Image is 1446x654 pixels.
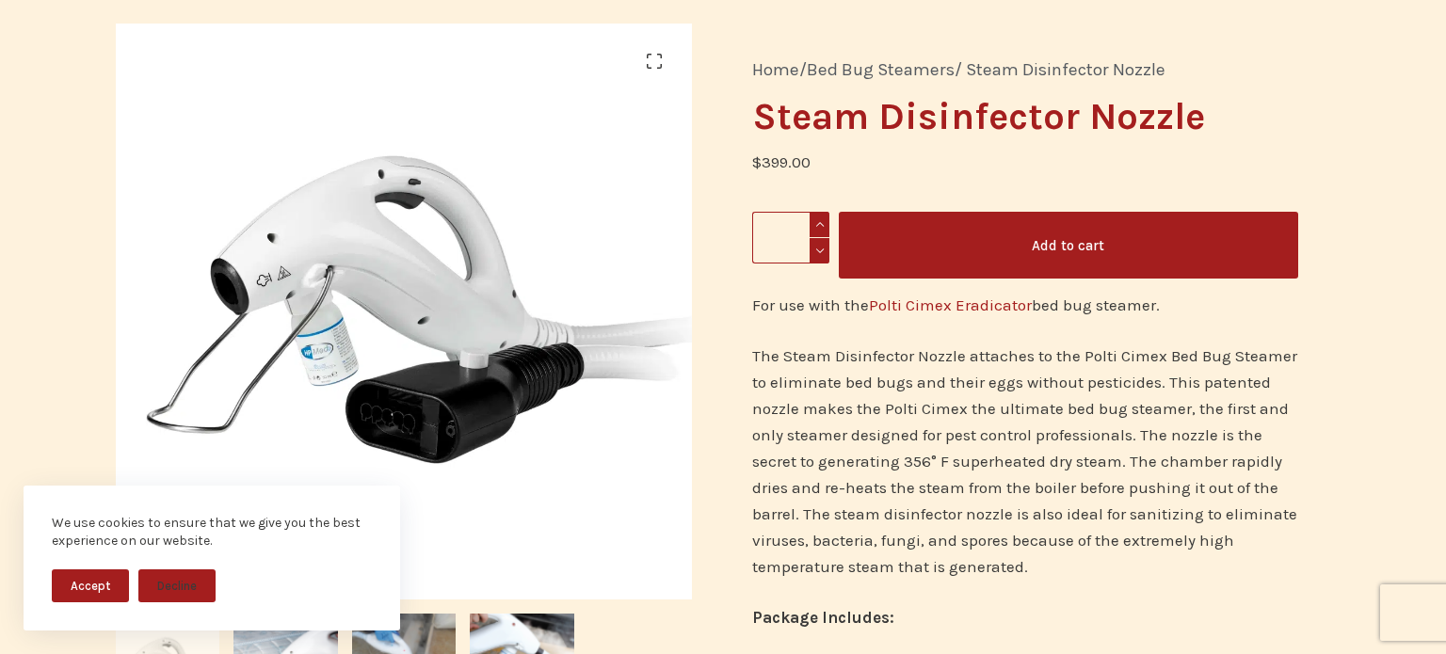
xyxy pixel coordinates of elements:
[869,295,1032,314] a: Polti Cimex Eradicator
[138,569,216,602] button: Decline
[752,59,799,80] a: Home
[752,152,811,171] bdi: 399.00
[752,292,1298,318] p: For use with the bed bug steamer.
[839,212,1298,279] button: Add to cart
[752,56,1298,85] nav: Breadcrumb
[52,514,372,550] div: We use cookies to ensure that we give you the best experience on our website.
[692,24,1268,599] img: Steam disinfectant nozzle treating bed bugs on a mattress
[752,98,1298,136] h1: Steam Disinfector Nozzle
[752,608,894,627] strong: Package Includes:
[752,343,1298,580] p: The Steam Disinfector Nozzle attaches to the Polti Cimex Bed Bug Steamer to eliminate bed bugs an...
[807,59,955,80] a: Bed Bug Steamers
[635,42,673,80] a: View full-screen image gallery
[692,300,1268,319] a: Steam disinfectant nozzle treating bed bugs on a mattress
[52,569,129,602] button: Accept
[752,212,829,263] input: Product quantity
[752,152,762,171] span: $
[15,8,72,64] button: Open LiveChat chat widget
